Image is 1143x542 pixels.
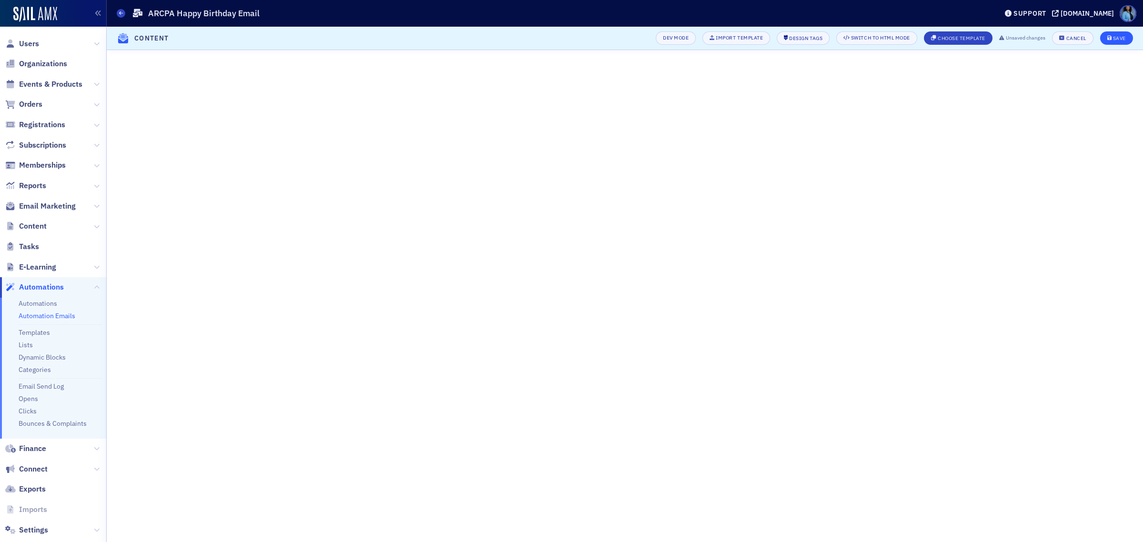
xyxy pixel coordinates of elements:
a: Clicks [19,407,37,415]
button: Dev Mode [656,31,696,45]
span: Content [19,221,47,231]
a: Imports [5,504,47,515]
span: Profile [1120,5,1136,22]
div: Support [1013,9,1046,18]
span: Memberships [19,160,66,171]
a: Memberships [5,160,66,171]
div: [DOMAIN_NAME] [1061,9,1114,18]
a: Orders [5,99,42,110]
div: Switch to HTML Mode [851,35,910,40]
span: Imports [19,504,47,515]
a: Exports [5,484,46,494]
a: Email Send Log [19,382,64,391]
a: Tasks [5,241,39,252]
span: Connect [19,464,48,474]
a: Settings [5,525,48,535]
div: Design Tags [789,36,822,41]
button: Import Template [702,31,770,45]
a: Automation Emails [19,311,75,320]
button: Switch to HTML Mode [836,31,917,45]
a: Email Marketing [5,201,76,211]
a: Finance [5,443,46,454]
a: Categories [19,365,51,374]
a: Automations [19,299,57,308]
img: SailAMX [13,7,57,22]
button: Cancel [1052,31,1093,45]
a: Reports [5,181,46,191]
button: Choose Template [924,31,993,45]
button: Save [1100,31,1133,45]
span: Exports [19,484,46,494]
span: Tasks [19,241,39,252]
a: Automations [5,282,64,292]
span: Users [19,39,39,49]
span: Events & Products [19,79,82,90]
a: Lists [19,341,33,349]
button: Design Tags [777,31,830,45]
a: Organizations [5,59,67,69]
div: Choose Template [938,36,985,41]
a: Subscriptions [5,140,66,151]
a: E-Learning [5,262,56,272]
a: Registrations [5,120,65,130]
span: Organizations [19,59,67,69]
a: Templates [19,328,50,337]
span: Email Marketing [19,201,76,211]
div: Import Template [716,35,763,40]
button: [DOMAIN_NAME] [1052,10,1117,17]
div: Save [1113,36,1126,41]
span: Settings [19,525,48,535]
a: Events & Products [5,79,82,90]
a: Dynamic Blocks [19,353,66,361]
span: Automations [19,282,64,292]
h4: Content [134,33,169,43]
span: Unsaved changes [1006,34,1045,42]
h1: ARCPA Happy Birthday Email [148,8,260,19]
span: Subscriptions [19,140,66,151]
a: Opens [19,394,38,403]
a: Users [5,39,39,49]
a: Connect [5,464,48,474]
a: Bounces & Complaints [19,419,87,428]
a: Content [5,221,47,231]
span: Reports [19,181,46,191]
span: Orders [19,99,42,110]
div: Cancel [1066,36,1086,41]
span: Finance [19,443,46,454]
span: E-Learning [19,262,56,272]
span: Registrations [19,120,65,130]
